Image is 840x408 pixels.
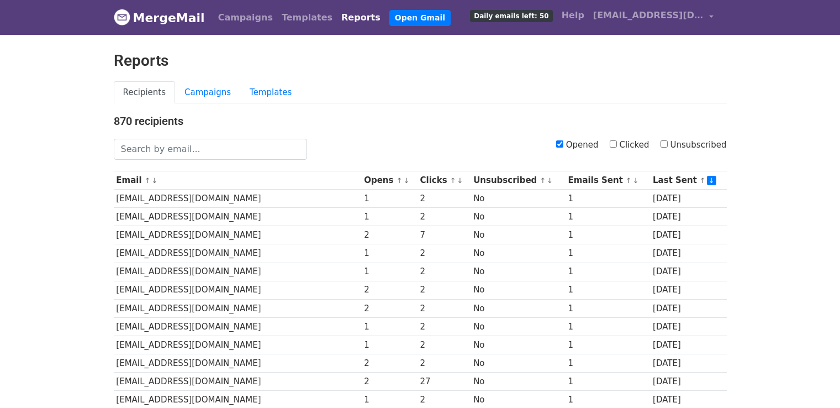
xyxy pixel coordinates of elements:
td: 1 [361,244,417,263]
td: No [471,281,565,299]
th: Last Sent [650,171,726,190]
td: 2 [361,299,417,317]
td: 2 [418,208,471,226]
a: ↓ [403,176,409,185]
th: Emails Sent [566,171,650,190]
img: MergeMail logo [114,9,130,25]
th: Opens [361,171,417,190]
td: 2 [361,281,417,299]
td: 1 [566,336,650,354]
input: Search by email... [114,139,307,160]
td: 2 [418,281,471,299]
a: [EMAIL_ADDRESS][DOMAIN_NAME] [589,4,718,30]
td: 1 [361,263,417,281]
td: 2 [418,244,471,263]
td: 2 [361,373,417,391]
td: No [471,244,565,263]
td: [DATE] [650,208,726,226]
td: 2 [418,190,471,208]
a: ↓ [152,176,158,185]
a: ↓ [457,176,463,185]
td: [EMAIL_ADDRESS][DOMAIN_NAME] [114,281,362,299]
a: ↓ [547,176,553,185]
td: [DATE] [650,244,726,263]
td: [EMAIL_ADDRESS][DOMAIN_NAME] [114,208,362,226]
td: [DATE] [650,263,726,281]
a: Daily emails left: 50 [466,4,557,27]
a: MergeMail [114,6,205,29]
th: Unsubscribed [471,171,565,190]
a: Open Gmail [389,10,451,26]
td: [EMAIL_ADDRESS][DOMAIN_NAME] [114,299,362,317]
td: 1 [566,226,650,244]
a: ↑ [450,176,456,185]
a: Templates [277,7,337,29]
td: 1 [361,190,417,208]
a: Help [557,4,589,27]
td: 1 [566,263,650,281]
a: Templates [240,81,301,104]
td: [DATE] [650,281,726,299]
td: 2 [418,317,471,336]
td: No [471,263,565,281]
td: No [471,226,565,244]
a: ↑ [145,176,151,185]
td: [DATE] [650,226,726,244]
input: Unsubscribed [661,140,668,148]
h4: 870 recipients [114,114,727,128]
td: No [471,354,565,373]
span: [EMAIL_ADDRESS][DOMAIN_NAME] [593,9,704,22]
h2: Reports [114,51,727,70]
td: 2 [418,354,471,373]
th: Email [114,171,362,190]
td: [DATE] [650,354,726,373]
a: ↑ [397,176,403,185]
td: 1 [361,336,417,354]
td: 1 [566,281,650,299]
td: [EMAIL_ADDRESS][DOMAIN_NAME] [114,336,362,354]
td: 1 [566,373,650,391]
a: ↑ [540,176,546,185]
a: Campaigns [175,81,240,104]
td: No [471,336,565,354]
a: ↓ [633,176,639,185]
td: 7 [418,226,471,244]
td: No [471,299,565,317]
label: Clicked [610,139,649,151]
td: 2 [361,354,417,373]
a: ↑ [700,176,706,185]
td: 1 [566,354,650,373]
td: [EMAIL_ADDRESS][DOMAIN_NAME] [114,373,362,391]
td: [EMAIL_ADDRESS][DOMAIN_NAME] [114,190,362,208]
td: No [471,317,565,336]
td: 1 [566,208,650,226]
td: [EMAIL_ADDRESS][DOMAIN_NAME] [114,317,362,336]
td: 27 [418,373,471,391]
td: [DATE] [650,299,726,317]
td: 2 [418,299,471,317]
td: [DATE] [650,336,726,354]
a: Campaigns [214,7,277,29]
td: 1 [566,317,650,336]
td: [DATE] [650,317,726,336]
td: [EMAIL_ADDRESS][DOMAIN_NAME] [114,226,362,244]
label: Unsubscribed [661,139,727,151]
a: ↑ [626,176,632,185]
td: [EMAIL_ADDRESS][DOMAIN_NAME] [114,244,362,263]
a: ↓ [707,176,716,185]
td: [EMAIL_ADDRESS][DOMAIN_NAME] [114,354,362,373]
td: [DATE] [650,373,726,391]
input: Opened [556,140,563,148]
td: 1 [566,244,650,263]
td: 2 [418,263,471,281]
input: Clicked [610,140,617,148]
td: [EMAIL_ADDRESS][DOMAIN_NAME] [114,263,362,281]
td: No [471,190,565,208]
a: Reports [337,7,385,29]
td: 1 [566,299,650,317]
td: No [471,208,565,226]
span: Daily emails left: 50 [470,10,552,22]
td: 2 [361,226,417,244]
label: Opened [556,139,599,151]
td: 1 [566,190,650,208]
